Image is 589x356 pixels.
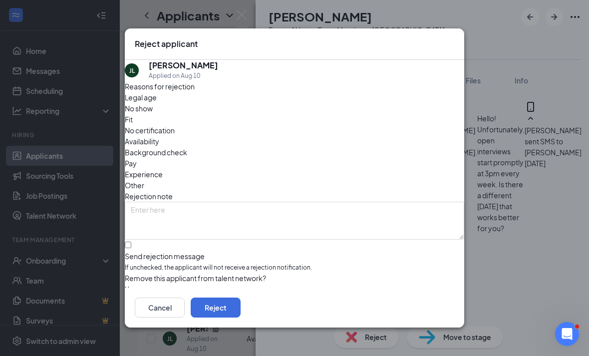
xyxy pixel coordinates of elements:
[125,136,159,147] span: Availability
[149,60,218,71] h5: [PERSON_NAME]
[125,180,144,191] span: Other
[125,169,163,180] span: Experience
[149,71,218,81] div: Applied on Aug 10
[125,274,266,283] span: Remove this applicant from talent network?
[135,38,198,49] h3: Reject applicant
[125,284,137,295] span: Yes
[125,251,464,261] div: Send rejection message
[125,192,173,201] span: Rejection note
[125,147,187,158] span: Background check
[125,263,464,273] span: If unchecked, the applicant will not receive a rejection notification.
[125,114,133,125] span: Fit
[125,82,195,91] span: Reasons for rejection
[555,322,579,346] iframe: Intercom live chat
[125,158,137,169] span: Pay
[125,92,157,103] span: Legal age
[135,298,185,318] button: Cancel
[125,103,153,114] span: No show
[125,242,131,248] input: Send rejection messageIf unchecked, the applicant will not receive a rejection notification.
[125,125,175,136] span: No certification
[129,66,135,75] div: JL
[191,298,241,318] button: Reject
